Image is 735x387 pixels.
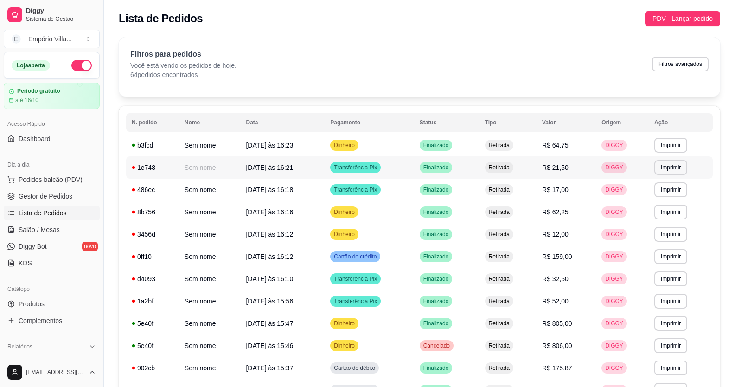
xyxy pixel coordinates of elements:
div: 1e748 [132,163,173,172]
span: Cartão de débito [332,364,377,372]
button: Select a team [4,30,100,48]
div: 486ec [132,185,173,194]
span: [DATE] às 16:10 [246,275,293,283]
button: Imprimir [654,271,687,286]
span: Diggy [26,7,96,15]
button: Imprimir [654,205,687,219]
span: Dinheiro [332,231,357,238]
span: Retirada [487,275,511,283]
span: Transferência Pix [332,297,379,305]
span: Finalizado [422,297,451,305]
span: R$ 32,50 [542,275,569,283]
a: DiggySistema de Gestão [4,4,100,26]
span: Relatórios [7,343,32,350]
span: [DATE] às 16:12 [246,253,293,260]
span: Retirada [487,253,511,260]
td: Sem nome [179,335,241,357]
button: Imprimir [654,249,687,264]
article: Período gratuito [17,88,60,95]
span: Cartão de crédito [332,253,378,260]
th: Valor [537,113,596,132]
span: Retirada [487,342,511,349]
a: Gestor de Pedidos [4,189,100,204]
span: Finalizado [422,320,451,327]
span: Complementos [19,316,62,325]
span: Gestor de Pedidos [19,192,72,201]
button: Imprimir [654,182,687,197]
span: DIGGY [603,342,625,349]
div: Dia a dia [4,157,100,172]
td: Sem nome [179,156,241,179]
span: R$ 52,00 [542,297,569,305]
div: 5e40f [132,319,173,328]
td: Sem nome [179,201,241,223]
span: Retirada [487,320,511,327]
span: [DATE] às 16:12 [246,231,293,238]
span: Finalizado [422,253,451,260]
span: [DATE] às 15:56 [246,297,293,305]
span: [EMAIL_ADDRESS][DOMAIN_NAME] [26,368,85,376]
span: Relatórios de vendas [19,357,80,366]
span: Lista de Pedidos [19,208,67,218]
span: R$ 17,00 [542,186,569,193]
span: Retirada [487,231,511,238]
span: Finalizado [422,231,451,238]
th: Ação [649,113,713,132]
span: Transferência Pix [332,186,379,193]
a: Produtos [4,297,100,311]
span: R$ 805,00 [542,320,572,327]
span: Transferência Pix [332,275,379,283]
span: Retirada [487,297,511,305]
article: até 16/10 [15,97,38,104]
span: DIGGY [603,364,625,372]
span: Transferência Pix [332,164,379,171]
th: Data [240,113,325,132]
button: Filtros avançados [652,57,709,71]
span: DIGGY [603,142,625,149]
span: Finalizado [422,208,451,216]
p: 64 pedidos encontrados [130,70,236,79]
span: Dinheiro [332,142,357,149]
span: Retirada [487,142,511,149]
span: [DATE] às 15:46 [246,342,293,349]
td: Sem nome [179,268,241,290]
span: PDV - Lançar pedido [652,13,713,24]
div: Loja aberta [12,60,50,71]
div: 3456d [132,230,173,239]
span: [DATE] às 15:37 [246,364,293,372]
th: Nome [179,113,241,132]
div: d4093 [132,274,173,284]
span: Finalizado [422,275,451,283]
span: [DATE] às 16:23 [246,142,293,149]
span: DIGGY [603,253,625,260]
span: R$ 159,00 [542,253,572,260]
button: Imprimir [654,316,687,331]
span: Retirada [487,186,511,193]
span: Diggy Bot [19,242,47,251]
span: [DATE] às 16:18 [246,186,293,193]
div: 5e40f [132,341,173,350]
td: Sem nome [179,134,241,156]
a: Lista de Pedidos [4,206,100,220]
span: R$ 175,87 [542,364,572,372]
button: Imprimir [654,227,687,242]
span: Dinheiro [332,342,357,349]
span: Retirada [487,364,511,372]
button: Alterar Status [71,60,92,71]
span: [DATE] às 15:47 [246,320,293,327]
button: Pedidos balcão (PDV) [4,172,100,187]
span: Retirada [487,164,511,171]
span: Cancelado [422,342,452,349]
span: DIGGY [603,186,625,193]
td: Sem nome [179,245,241,268]
td: Sem nome [179,312,241,335]
div: b3fcd [132,141,173,150]
span: Produtos [19,299,45,309]
button: PDV - Lançar pedido [645,11,720,26]
span: R$ 12,00 [542,231,569,238]
td: Sem nome [179,357,241,379]
button: Imprimir [654,361,687,375]
span: Pedidos balcão (PDV) [19,175,83,184]
th: Pagamento [325,113,414,132]
button: Imprimir [654,338,687,353]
